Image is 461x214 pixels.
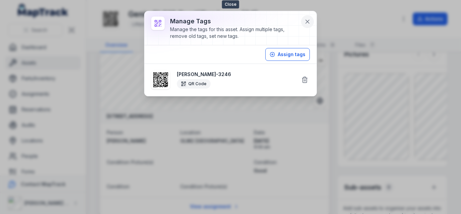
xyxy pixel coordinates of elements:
button: Assign tags [265,48,310,61]
strong: [PERSON_NAME]-3246 [177,71,296,78]
span: Close [222,0,239,8]
div: Manage the tags for this asset. Assign multiple tags, remove old tags, set new tags. [170,26,299,40]
div: QR Code [177,79,211,89]
h3: Manage tags [170,17,299,26]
